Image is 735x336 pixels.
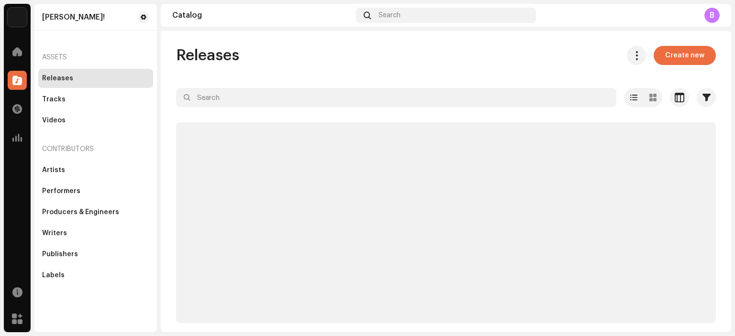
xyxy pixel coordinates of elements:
re-a-nav-header: Assets [38,46,153,69]
re-m-nav-item: Labels [38,266,153,285]
re-m-nav-item: Artists [38,161,153,180]
re-a-nav-header: Contributors [38,138,153,161]
re-m-nav-item: Writers [38,224,153,243]
div: Writers [42,229,67,237]
div: Performers [42,187,80,195]
input: Search [176,88,616,107]
re-m-nav-item: Performers [38,182,153,201]
div: Videos [42,117,66,124]
div: Tracks [42,96,66,103]
img: 4d355f5d-9311-46a2-b30d-525bdb8252bf [8,8,27,27]
re-m-nav-item: Videos [38,111,153,130]
button: Create new [654,46,716,65]
re-m-nav-item: Tracks [38,90,153,109]
re-m-nav-item: Releases [38,69,153,88]
div: Catalog [172,11,352,19]
div: Releases [42,75,73,82]
div: Labels [42,271,65,279]
div: B [704,8,720,23]
div: Producers & Engineers [42,208,119,216]
re-m-nav-item: Producers & Engineers [38,203,153,222]
div: Publishers [42,250,78,258]
span: Releases [176,46,239,65]
div: Fank! [42,13,105,21]
span: Create new [665,46,704,65]
span: Search [379,11,401,19]
div: Artists [42,166,65,174]
re-m-nav-item: Publishers [38,245,153,264]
